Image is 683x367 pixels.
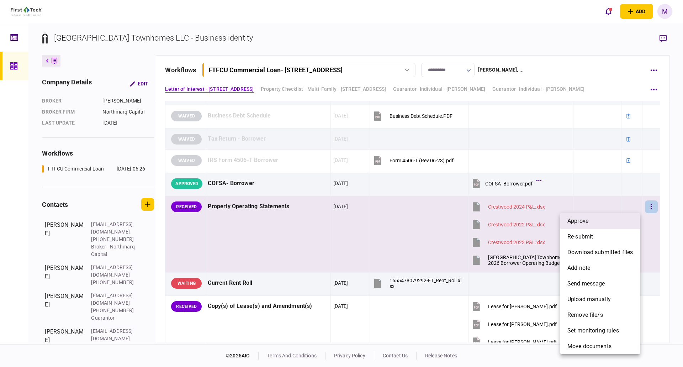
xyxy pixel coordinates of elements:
[567,342,611,351] span: Move documents
[567,232,593,241] span: re-submit
[567,264,590,272] span: add note
[567,326,619,335] span: set monitoring rules
[567,295,611,304] span: upload manually
[567,311,603,319] span: remove file/s
[567,248,633,257] span: download submitted files
[567,217,588,225] span: approve
[567,279,605,288] span: send message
